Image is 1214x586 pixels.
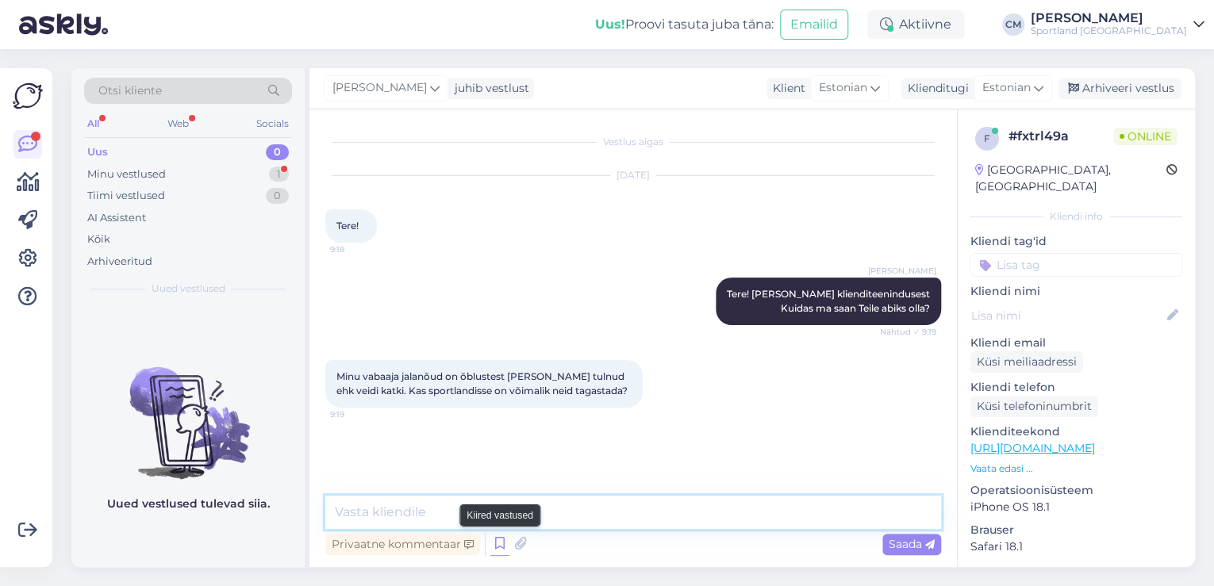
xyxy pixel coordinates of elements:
div: 0 [266,144,289,160]
div: [PERSON_NAME] [1031,12,1187,25]
span: Estonian [819,79,867,97]
a: [URL][DOMAIN_NAME] [970,441,1095,455]
div: Arhiveeri vestlus [1058,78,1181,99]
div: Kliendi info [970,209,1182,224]
span: Tere! [PERSON_NAME] klienditeenindusest Kuidas ma saan Teile abiks olla? [727,288,930,314]
div: Klienditugi [901,80,969,97]
small: Kiired vastused [467,507,533,522]
div: Aktiivne [867,10,964,39]
img: Askly Logo [13,81,43,111]
div: Vestlus algas [325,135,941,149]
input: Lisa nimi [971,307,1164,324]
p: iPhone OS 18.1 [970,499,1182,515]
p: Kliendi nimi [970,283,1182,300]
span: Online [1113,128,1178,145]
div: Web [164,113,192,134]
div: CM [1002,13,1024,36]
span: Uued vestlused [152,282,225,296]
span: f [984,132,990,144]
span: Saada [889,537,935,551]
div: Küsi telefoninumbrit [970,396,1098,417]
div: # fxtrl49a [1008,127,1113,146]
span: Estonian [982,79,1031,97]
p: Klienditeekond [970,423,1182,440]
p: Kliendi tag'id [970,233,1182,250]
div: Tiimi vestlused [87,188,165,204]
div: Arhiveeritud [87,254,152,270]
div: 0 [266,188,289,204]
p: Brauser [970,522,1182,538]
div: Uus [87,144,108,160]
div: Privaatne kommentaar [325,534,480,555]
b: Uus! [595,17,625,32]
p: Operatsioonisüsteem [970,482,1182,499]
p: Kliendi telefon [970,379,1182,396]
span: [PERSON_NAME] [332,79,427,97]
span: [PERSON_NAME] [868,265,936,277]
div: [GEOGRAPHIC_DATA], [GEOGRAPHIC_DATA] [975,162,1166,195]
span: Nähtud ✓ 9:19 [877,326,936,338]
div: Socials [253,113,292,134]
span: 9:19 [330,408,390,420]
div: Proovi tasuta juba täna: [595,15,774,34]
div: Kõik [87,232,110,247]
div: Klient [766,80,805,97]
p: Safari 18.1 [970,538,1182,555]
div: Sportland [GEOGRAPHIC_DATA] [1031,25,1187,37]
span: Minu vabaaja jalanõud on õblustest [PERSON_NAME] tulnud ehk veidi katki. Kas sportlandisse on või... [336,370,628,396]
input: Lisa tag [970,253,1182,277]
div: Minu vestlused [87,167,166,182]
span: Tere! [336,220,359,232]
a: [PERSON_NAME]Sportland [GEOGRAPHIC_DATA] [1031,12,1204,37]
div: [DATE] [325,168,941,182]
p: Vaata edasi ... [970,462,1182,476]
button: Emailid [780,10,848,40]
p: Kliendi email [970,335,1182,351]
span: Otsi kliente [98,82,162,99]
img: No chats [71,339,305,481]
div: 1 [269,167,289,182]
p: Uued vestlused tulevad siia. [107,496,270,512]
div: Küsi meiliaadressi [970,351,1083,373]
div: juhib vestlust [448,80,529,97]
div: AI Assistent [87,210,146,226]
div: All [84,113,102,134]
span: 9:18 [330,243,390,255]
